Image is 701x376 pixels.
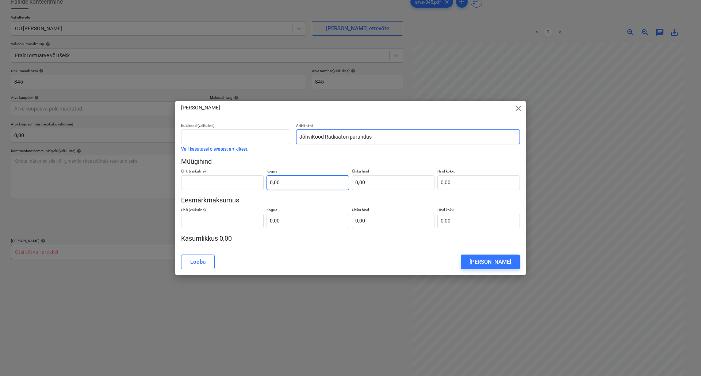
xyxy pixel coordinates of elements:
p: Ühik (valikuline) [181,169,264,175]
p: Ühiku hind [352,208,434,214]
p: Kasumlikkus 0,00 [181,234,520,243]
p: Hind kokku [437,208,520,214]
span: close [514,104,523,113]
p: Kogus [267,208,349,214]
p: Hind kokku [437,169,520,175]
p: Artikli nimi [296,123,520,129]
p: Ühik (valikuline) [181,208,264,214]
p: Kogus [267,169,349,175]
button: Loobu [181,255,215,269]
p: Ühiku hind [352,169,434,175]
div: [PERSON_NAME] [470,257,511,267]
p: Müügihind [181,157,520,166]
button: [PERSON_NAME] [461,255,520,269]
p: Eesmärkmaksumus [181,196,520,205]
div: Loobu [190,257,206,267]
p: [PERSON_NAME] [181,104,220,112]
p: Kulukood (valikuline) [181,123,290,129]
button: Vali kasutusel olevatest artiklitest. [181,147,248,151]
